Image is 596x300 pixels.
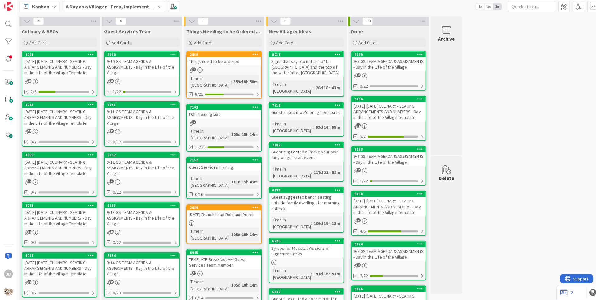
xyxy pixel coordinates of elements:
div: 8017 [267,54,341,59]
span: Add Card... [356,42,376,47]
a: 81929/12 GS TEAM AGENDA & ASSIGNMENTS - Day in the Life of the Village0/22 [103,153,178,198]
div: 7718Guest asked if we'd bring trivia back [267,104,341,118]
div: FOH Training List [186,112,259,120]
div: 7152 [186,158,259,164]
div: Guest Services Training [186,164,259,172]
a: 81939/13 GS TEAM AGENDA & ASSIGNMENTS - Day in the Life of the Village0/22 [103,203,178,248]
a: 7152Guest Services TrainingTime in [GEOGRAPHIC_DATA]:111d 13h 43m0/16 [185,158,260,200]
div: 8050[DATE] [DATE] CULINARY - SEATING ARRANGEMENTS AND NUMBERS - Day in the Life of the Village Te... [349,192,423,217]
span: 19 [109,280,113,284]
div: 9/13 GS TEAM AGENDA & ASSIGNMENTS - Day in the Life of the Village [104,209,178,228]
div: 136d 19h 13m [310,220,339,227]
a: 8077[DATE] [DATE] CULINARY - SEATING ARRANGEMENTS AND NUMBERS - Day in the Life of the Village Te... [22,253,97,298]
div: [DATE] Brunch Lead Role and Duties [186,211,259,219]
div: Archive [435,37,452,44]
div: 8061 [22,54,96,59]
div: 6833Guest suggested bench seating outside family dwellings for morning coffee\ [267,188,341,213]
span: : [311,125,312,132]
div: 8190 [107,54,178,59]
span: 1 [191,122,195,126]
div: 8183 [352,148,423,153]
div: 9/12 GS TEAM AGENDA & ASSIGNMENTS - Day in the Life of the Village [104,159,178,178]
span: 37 [191,271,195,275]
span: 179 [360,20,370,27]
div: Time in [GEOGRAPHIC_DATA] [188,176,227,190]
div: TEMPLATE Breakfast AM Guest Services Team Member [186,256,259,269]
a: 81839/8 GS TEAM AGENDA & ASSIGNMENTS - Day in the Life of the Village1/22 [348,147,423,186]
div: 8050 [352,193,423,197]
div: 8076 [352,287,423,291]
div: 2858Things need to be ordered [186,54,259,67]
div: [DATE] [DATE] CULINARY - SEATING ARRANGEMENTS AND NUMBERS - Day in the Life of the Village Template [22,159,96,178]
span: 15 [278,20,289,27]
div: 105d 18h 14m [228,132,257,139]
span: 13/36 [194,145,204,152]
div: 8174 [349,242,423,248]
div: 8194 [107,254,178,258]
a: 8065[DATE] [DATE] CULINARY - SEATING ARRANGEMENTS AND NUMBERS - Day in the Life of the Village Te... [22,103,97,148]
div: 7103FOH Training List [186,106,259,120]
div: 6945TEMPLATE Breakfast AM Guest Services Team Member [186,250,259,269]
b: A Day as a Villager - Prep, Implement and Execute [65,6,176,12]
span: 0/22 [357,85,365,91]
div: 8191 [104,104,178,109]
span: : [309,271,310,278]
div: 8056 [352,99,423,103]
div: 2689 [186,206,259,211]
span: 0/16 [194,192,202,199]
span: 19 [109,230,113,234]
div: 8183 [349,148,423,153]
div: 105d 18h 14m [228,232,257,239]
input: Quick Filter... [504,3,551,14]
div: 81939/13 GS TEAM AGENDA & ASSIGNMENTS - Day in the Life of the Village [104,203,178,228]
span: : [309,170,310,177]
div: Syrups for Mocktail Versions of Signature Drinks [267,244,341,258]
span: 40 [354,219,358,223]
div: 8065 [25,104,96,109]
div: 81839/8 GS TEAM AGENDA & ASSIGNMENTS - Day in the Life of the Village [349,148,423,167]
div: 359d 8h 58m [230,80,257,87]
div: 6945 [189,251,259,255]
span: 19 [354,169,358,173]
span: Add Card... [111,42,131,47]
div: Time in [GEOGRAPHIC_DATA] [269,167,309,180]
span: : [309,220,310,227]
div: 8077 [22,253,96,259]
a: 8073[DATE] [DATE] CULINARY - SEATING ARRANGEMENTS AND NUMBERS - Day in the Life of the Village Te... [22,203,97,248]
div: 9/8 GS TEAM AGENDA & ASSIGNMENTS - Day in the Life of the Village [349,153,423,167]
div: 2858 [189,54,259,59]
div: 7718 [270,105,341,109]
div: 8191 [107,104,178,109]
a: 2858Things need to be orderedTime in [GEOGRAPHIC_DATA]:359d 8h 58m8/21 [185,53,260,100]
span: 6/22 [357,273,365,279]
div: 8069 [22,153,96,159]
div: [DATE] [DATE] CULINARY - SEATING ARRANGEMENTS AND NUMBERS - Day in the Life of the Village Template [22,259,96,278]
span: 8 [115,20,125,27]
img: Visit kanbanzone.com [4,4,13,13]
div: 8189 [349,54,423,59]
span: 0/8 [31,240,36,246]
span: : [311,86,312,93]
div: Time in [GEOGRAPHIC_DATA] [188,278,227,292]
div: Signs that say "do not climb" for [GEOGRAPHIC_DATA] and the top of the waterfall at [GEOGRAPHIC_D... [267,59,341,79]
span: : [229,80,230,87]
span: : [227,232,228,239]
div: 7103 [186,106,259,112]
div: 8189 [352,54,423,59]
span: 1/22 [112,90,120,97]
div: 81949/14 GS TEAM AGENDA & ASSIGNMENTS - Day in the Life of the Village [104,253,178,278]
div: 8069 [25,154,96,158]
div: 105d 18h 14m [228,282,257,289]
div: 7152Guest Services Training [186,158,259,172]
div: Time in [GEOGRAPHIC_DATA] [188,76,229,90]
a: 6226Syrups for Mocktail Versions of Signature DrinksTime in [GEOGRAPHIC_DATA]:191d 15h 51m [267,238,342,283]
div: Time in [GEOGRAPHIC_DATA] [269,122,311,135]
div: 117d 21h 52m [310,170,339,177]
div: 81909/10 GS TEAM AGENDA & ASSIGNMENTS - Day in the Life of the Village [104,54,178,79]
div: 6832 [267,289,341,295]
div: 6945 [186,250,259,256]
a: 7718Guest asked if we'd bring trivia backTime in [GEOGRAPHIC_DATA]:53d 16h 55m [267,104,342,138]
div: Things need to be ordered [186,59,259,67]
span: : [227,132,228,139]
div: 8190 [104,54,178,59]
